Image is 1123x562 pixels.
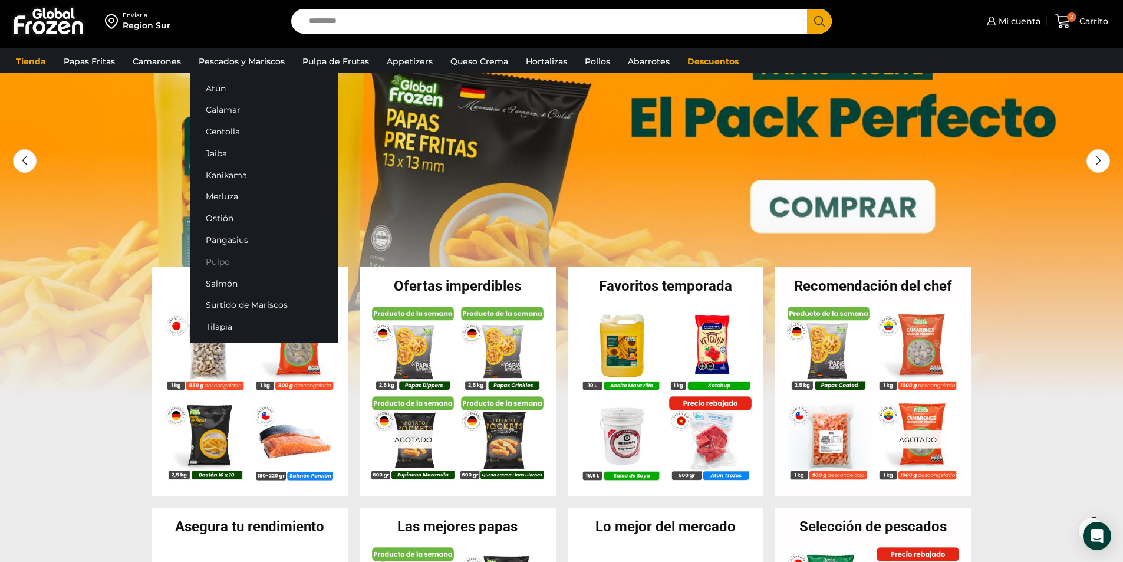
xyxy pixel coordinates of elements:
h2: Lo mejor del mercado [568,520,764,534]
a: Pulpa de Frutas [297,50,375,73]
div: Previous slide [13,149,37,173]
a: Camarones [127,50,187,73]
a: Appetizers [381,50,439,73]
button: Search button [807,9,832,34]
h2: Lo más vendido [152,279,348,293]
div: Enviar a [123,11,170,19]
a: Pescados y Mariscos [193,50,291,73]
p: Agotado [386,430,440,449]
div: Next slide [1086,149,1110,173]
h2: Favoritos temporada [568,279,764,293]
a: Descuentos [681,50,745,73]
img: address-field-icon.svg [105,11,123,31]
a: Ostión [190,208,338,229]
a: Queso Crema [444,50,514,73]
a: Centolla [190,121,338,143]
a: Tienda [10,50,52,73]
a: Hortalizas [520,50,573,73]
a: Pangasius [190,229,338,251]
a: Atún [190,77,338,99]
a: Merluza [190,186,338,208]
h2: Ofertas imperdibles [360,279,556,293]
span: 2 [1067,12,1076,22]
h2: Las mejores papas [360,520,556,534]
span: Carrito [1076,15,1108,27]
a: Salmón [190,272,338,294]
a: Papas Fritas [58,50,121,73]
a: Surtido de Mariscos [190,294,338,316]
h2: Asegura tu rendimiento [152,520,348,534]
a: Abarrotes [622,50,676,73]
a: Jaiba [190,142,338,164]
a: Tilapia [190,316,338,338]
div: Region Sur [123,19,170,31]
a: Pollos [579,50,616,73]
a: Pulpo [190,251,338,272]
div: Open Intercom Messenger [1083,522,1111,550]
a: Calamar [190,99,338,121]
h2: Recomendación del chef [775,279,971,293]
a: 2 Carrito [1052,8,1111,35]
span: Mi cuenta [996,15,1040,27]
a: Kanikama [190,164,338,186]
p: Agotado [891,430,945,449]
h2: Selección de pescados [775,520,971,534]
a: Mi cuenta [984,9,1040,33]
